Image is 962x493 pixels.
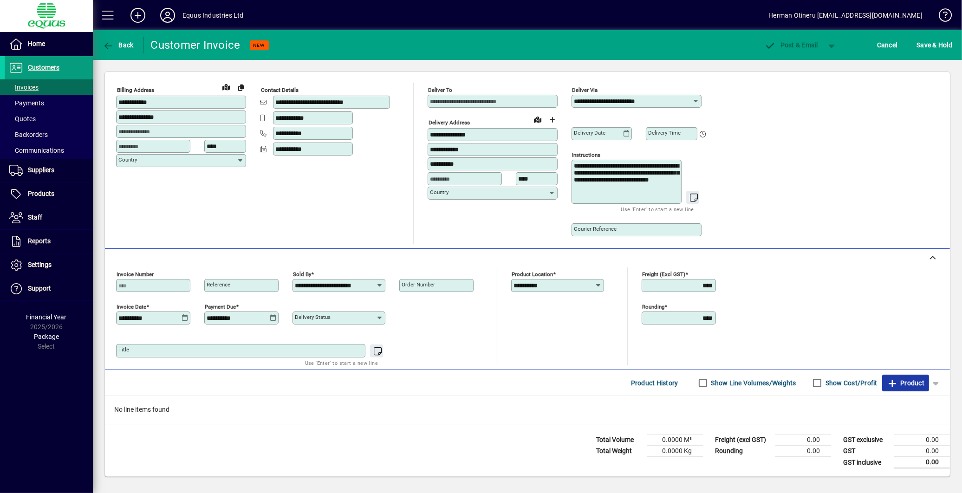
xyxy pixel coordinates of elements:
[28,64,59,71] span: Customers
[117,271,154,278] mat-label: Invoice number
[621,204,694,214] mat-hint: Use 'Enter' to start a new line
[28,261,52,268] span: Settings
[642,304,664,310] mat-label: Rounding
[93,37,144,53] app-page-header-button: Back
[591,446,647,457] td: Total Weight
[28,190,54,197] span: Products
[887,376,924,390] span: Product
[123,7,153,24] button: Add
[5,277,93,300] a: Support
[28,285,51,292] span: Support
[647,446,703,457] td: 0.0000 Kg
[153,7,182,24] button: Profile
[764,41,818,49] span: ost & Email
[916,38,952,52] span: ave & Hold
[105,396,950,424] div: No line items found
[430,189,448,195] mat-label: Country
[305,357,378,368] mat-hint: Use 'Enter' to start a new line
[5,143,93,158] a: Communications
[5,230,93,253] a: Reports
[574,226,617,232] mat-label: Courier Reference
[9,147,64,154] span: Communications
[5,95,93,111] a: Payments
[591,435,647,446] td: Total Volume
[572,87,598,93] mat-label: Deliver via
[642,271,685,278] mat-label: Freight (excl GST)
[882,375,929,391] button: Product
[9,131,48,138] span: Backorders
[205,304,236,310] mat-label: Payment due
[5,253,93,277] a: Settings
[151,38,240,52] div: Customer Invoice
[293,271,311,278] mat-label: Sold by
[775,446,831,457] td: 0.00
[5,206,93,229] a: Staff
[5,159,93,182] a: Suppliers
[775,435,831,446] td: 0.00
[648,130,681,136] mat-label: Delivery time
[34,333,59,340] span: Package
[914,37,955,53] button: Save & Hold
[5,111,93,127] a: Quotes
[760,37,823,53] button: Post & Email
[118,346,129,353] mat-label: Title
[118,156,137,163] mat-label: Country
[5,79,93,95] a: Invoices
[894,435,950,446] td: 0.00
[894,446,950,457] td: 0.00
[916,41,920,49] span: S
[253,42,265,48] span: NEW
[295,314,331,320] mat-label: Delivery status
[710,435,775,446] td: Freight (excl GST)
[780,41,785,49] span: P
[234,80,248,95] button: Copy to Delivery address
[28,214,42,221] span: Staff
[182,8,244,23] div: Equus Industries Ltd
[28,40,45,47] span: Home
[875,37,900,53] button: Cancel
[207,281,230,288] mat-label: Reference
[530,112,545,127] a: View on map
[219,79,234,94] a: View on map
[428,87,452,93] mat-label: Deliver To
[574,130,605,136] mat-label: Delivery date
[117,304,146,310] mat-label: Invoice date
[100,37,136,53] button: Back
[932,2,950,32] a: Knowledge Base
[824,378,877,388] label: Show Cost/Profit
[838,457,894,468] td: GST inclusive
[894,457,950,468] td: 0.00
[512,271,553,278] mat-label: Product location
[9,115,36,123] span: Quotes
[647,435,703,446] td: 0.0000 M³
[768,8,923,23] div: Herman Otineru [EMAIL_ADDRESS][DOMAIN_NAME]
[5,127,93,143] a: Backorders
[572,152,600,158] mat-label: Instructions
[9,84,39,91] span: Invoices
[28,237,51,245] span: Reports
[402,281,435,288] mat-label: Order number
[877,38,897,52] span: Cancel
[545,112,560,127] button: Choose address
[627,375,682,391] button: Product History
[28,166,54,174] span: Suppliers
[26,313,67,321] span: Financial Year
[709,378,796,388] label: Show Line Volumes/Weights
[103,41,134,49] span: Back
[838,446,894,457] td: GST
[5,32,93,56] a: Home
[631,376,678,390] span: Product History
[838,435,894,446] td: GST exclusive
[710,446,775,457] td: Rounding
[9,99,44,107] span: Payments
[5,182,93,206] a: Products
